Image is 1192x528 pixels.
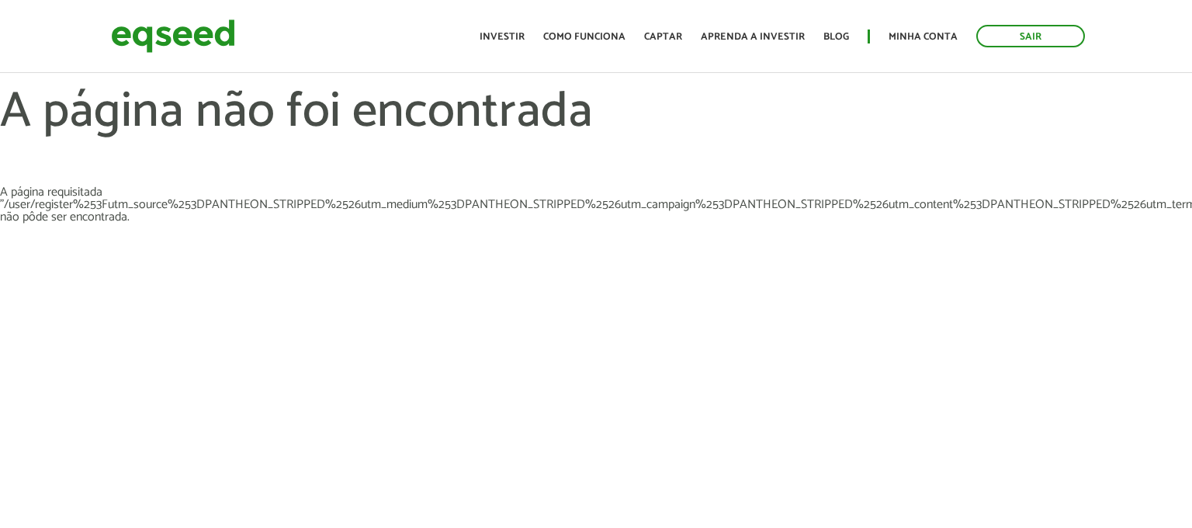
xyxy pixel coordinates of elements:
a: Captar [644,32,682,42]
img: EqSeed [111,16,235,57]
a: Como funciona [543,32,625,42]
a: Investir [480,32,525,42]
a: Minha conta [889,32,958,42]
a: Sair [976,25,1085,47]
a: Blog [823,32,849,42]
a: Aprenda a investir [701,32,805,42]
